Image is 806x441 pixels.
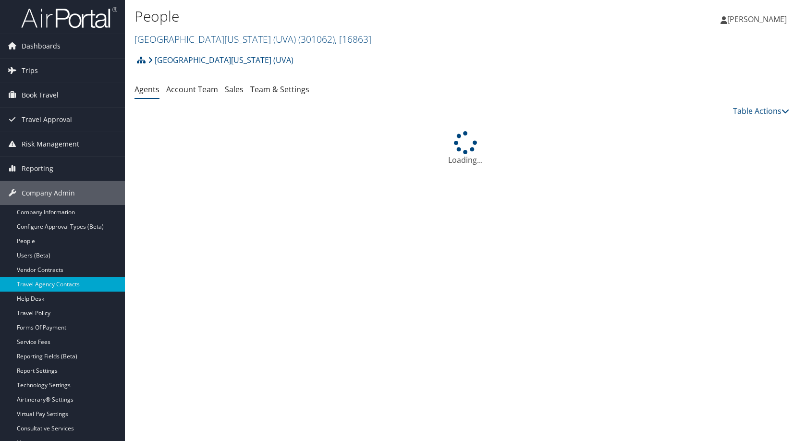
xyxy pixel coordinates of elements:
[22,34,61,58] span: Dashboards
[298,33,335,46] span: ( 301062 )
[166,84,218,95] a: Account Team
[250,84,309,95] a: Team & Settings
[134,33,371,46] a: [GEOGRAPHIC_DATA][US_STATE] (UVA)
[134,84,159,95] a: Agents
[335,33,371,46] span: , [ 16863 ]
[22,181,75,205] span: Company Admin
[727,14,787,24] span: [PERSON_NAME]
[22,132,79,156] span: Risk Management
[21,6,117,29] img: airportal-logo.png
[22,108,72,132] span: Travel Approval
[148,50,293,70] a: [GEOGRAPHIC_DATA][US_STATE] (UVA)
[134,6,576,26] h1: People
[22,59,38,83] span: Trips
[22,83,59,107] span: Book Travel
[721,5,796,34] a: [PERSON_NAME]
[22,157,53,181] span: Reporting
[225,84,244,95] a: Sales
[733,106,789,116] a: Table Actions
[134,131,796,166] div: Loading...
